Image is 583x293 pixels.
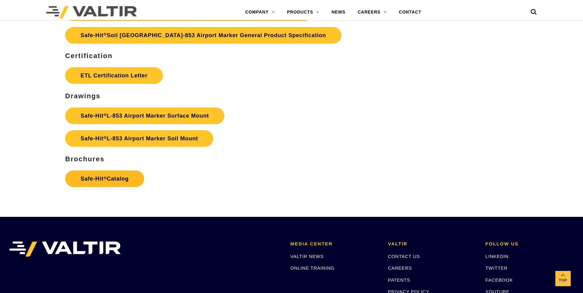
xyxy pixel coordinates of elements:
a: CONTACT [393,6,427,18]
sup: ® [104,112,107,117]
img: Valtir [46,6,137,18]
sup: ® [104,32,107,37]
a: CAREERS [352,6,393,18]
b: Drawings [65,92,100,100]
h2: MEDIA CENTER [290,241,379,247]
a: Safe-Hit®L-853 Airport Marker Surface Mount [65,107,224,124]
a: LINKEDIN [486,254,509,259]
a: CONTACT US [388,254,420,259]
h2: VALTIR [388,241,476,247]
b: Certification [65,52,112,60]
strong: Brochures [65,155,104,163]
a: ONLINE TRAINING [290,265,334,271]
a: Safe-Hit®Catalog [65,170,144,187]
a: TWITTER [486,265,508,271]
a: Safe-Hit®Soil [GEOGRAPHIC_DATA]-853 Airport Marker General Product Specification [65,27,341,44]
a: Safe-Hit®L-853 Airport Marker Soil Mount [65,130,213,147]
a: NEWS [325,6,352,18]
h2: FOLLOW US [486,241,574,247]
a: Top [555,271,571,286]
img: VALTIR [9,241,121,257]
a: VALTIR NEWS [290,254,324,259]
a: PRODUCTS [281,6,325,18]
a: FACEBOOK [486,277,513,283]
sup: ® [104,135,107,140]
sup: ® [104,176,107,180]
a: PATENTS [388,277,410,283]
a: CAREERS [388,265,412,271]
a: ETL Certification Letter [65,67,163,84]
a: COMPANY [239,6,281,18]
span: Top [555,277,571,284]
